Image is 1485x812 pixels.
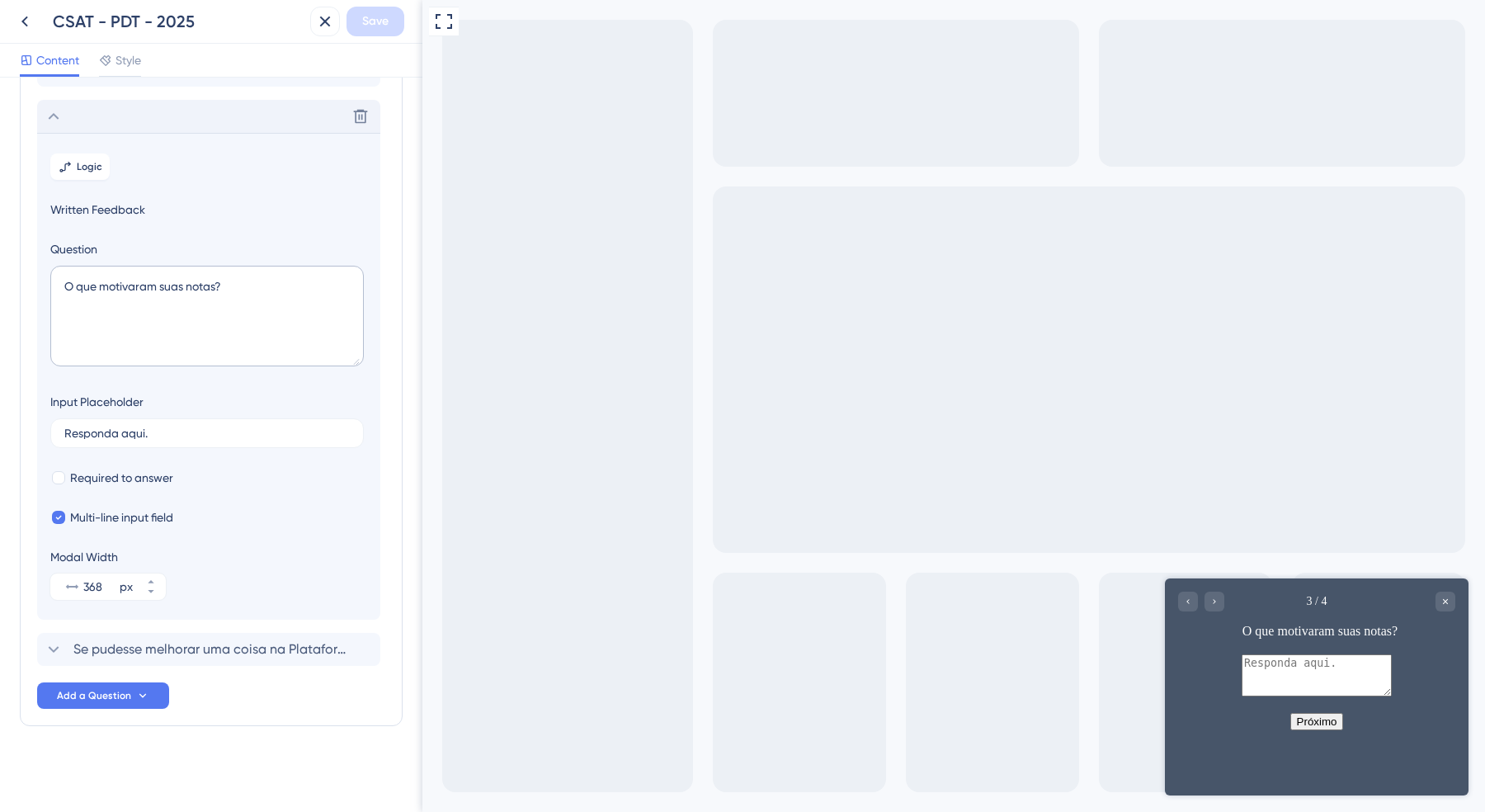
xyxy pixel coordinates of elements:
[73,640,346,659] span: Se pudesse melhorar uma coisa na Plataforma Data Trust, o que seria?
[64,427,350,439] input: Type a placeholder
[50,547,166,567] div: Modal Width
[50,266,364,366] textarea: O que motivaram suas notas?
[37,682,169,709] button: Add a Question
[53,10,304,33] div: CSAT - PDT - 2025
[362,12,389,31] span: Save
[57,689,131,702] span: Add a Question
[50,239,367,259] label: Question
[115,50,141,70] span: Style
[120,577,133,597] div: px
[70,468,173,488] span: Required to answer
[136,587,166,600] button: px
[742,578,1046,796] iframe: UserGuiding Survey
[346,7,404,36] button: Save
[70,507,173,527] span: Multi-line input field
[50,153,110,180] button: Logic
[50,392,144,412] div: Input Placeholder
[50,200,367,220] span: Written Feedback
[83,577,116,597] input: px
[36,50,79,70] span: Content
[136,574,166,587] button: px
[77,160,102,173] span: Logic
